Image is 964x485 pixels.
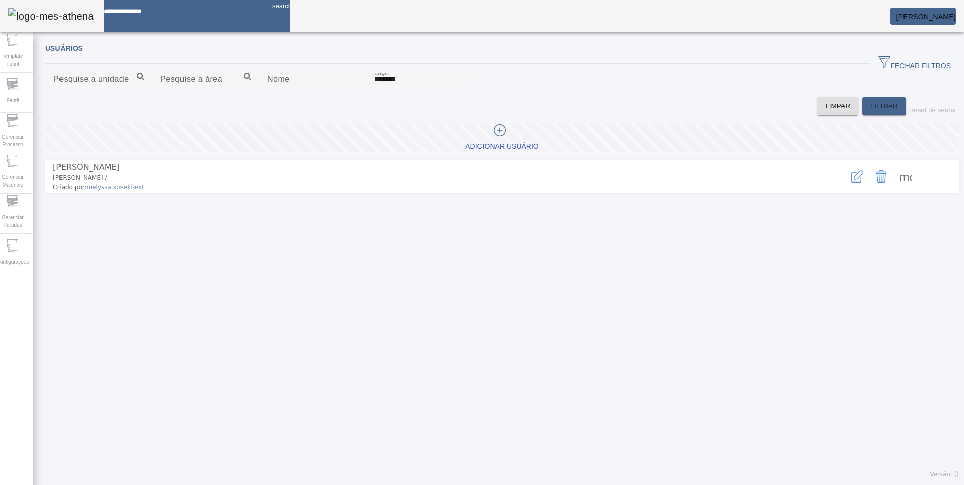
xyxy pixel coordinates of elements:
[374,69,390,76] mat-label: Login
[906,97,959,115] button: Reset de senha
[909,106,956,114] label: Reset de senha
[869,164,893,189] button: Delete
[53,183,806,192] span: Criado por:
[267,75,290,83] mat-label: Nome
[817,97,858,115] button: LIMPAR
[930,471,959,478] span: Versão: ()
[896,13,956,21] span: [PERSON_NAME]
[160,75,222,83] mat-label: Pesquise a área
[53,75,129,83] mat-label: Pesquise a unidade
[870,54,959,73] button: FECHAR FILTROS
[45,123,959,152] button: Adicionar Usuário
[870,101,898,111] span: FILTRAR
[53,73,144,85] input: Number
[53,174,107,181] span: [PERSON_NAME] /
[825,101,850,111] span: LIMPAR
[45,44,83,52] span: Usuários
[465,142,538,152] div: Adicionar Usuário
[87,184,144,191] span: melyssa.koseki-ext
[53,162,120,172] span: [PERSON_NAME]
[160,73,251,85] input: Number
[3,94,22,107] span: Fabril
[893,164,918,189] button: Mais
[878,56,951,71] span: FECHAR FILTROS
[862,97,906,115] button: FILTRAR
[8,8,94,24] img: logo-mes-athena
